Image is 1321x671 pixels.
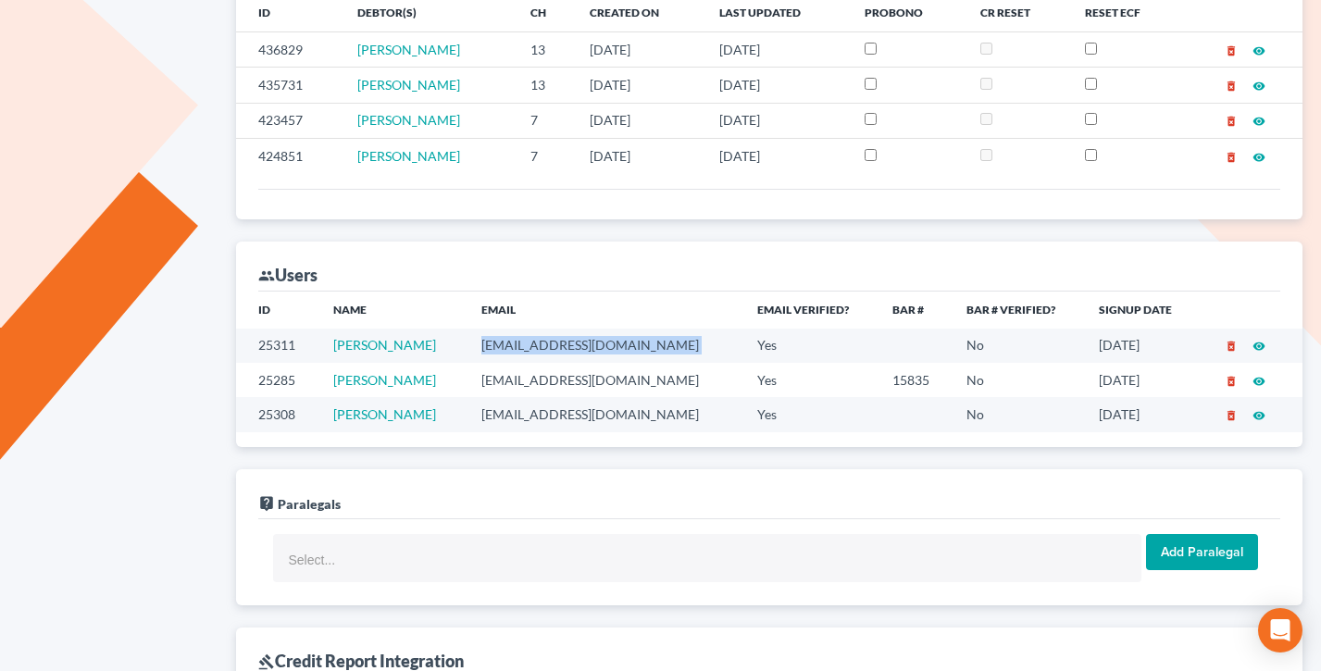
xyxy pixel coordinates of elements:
[1252,409,1265,422] i: visibility
[516,139,575,174] td: 7
[236,363,318,397] td: 25285
[1252,340,1265,353] i: visibility
[357,42,460,57] a: [PERSON_NAME]
[1225,406,1238,422] a: delete_forever
[516,103,575,138] td: 7
[952,329,1084,363] td: No
[1225,337,1238,353] a: delete_forever
[1084,397,1199,431] td: [DATE]
[742,292,878,329] th: Email Verified?
[1258,608,1302,652] div: Open Intercom Messenger
[1252,80,1265,93] i: visibility
[952,397,1084,431] td: No
[1225,115,1238,128] i: delete_forever
[278,496,341,512] span: Paralegals
[467,292,742,329] th: Email
[1252,44,1265,57] i: visibility
[1252,151,1265,164] i: visibility
[258,495,275,512] i: live_help
[1252,148,1265,164] a: visibility
[575,139,704,174] td: [DATE]
[236,31,343,67] td: 436829
[575,31,704,67] td: [DATE]
[1146,534,1258,571] input: Add Paralegal
[1252,406,1265,422] a: visibility
[1225,148,1238,164] a: delete_forever
[1252,77,1265,93] a: visibility
[1225,112,1238,128] a: delete_forever
[258,267,275,284] i: group
[333,372,436,388] a: [PERSON_NAME]
[704,139,850,174] td: [DATE]
[258,264,318,286] div: Users
[704,103,850,138] td: [DATE]
[1225,80,1238,93] i: delete_forever
[1225,340,1238,353] i: delete_forever
[1225,44,1238,57] i: delete_forever
[1252,372,1265,388] a: visibility
[742,329,878,363] td: Yes
[952,363,1084,397] td: No
[1252,115,1265,128] i: visibility
[516,68,575,103] td: 13
[333,406,436,422] a: [PERSON_NAME]
[878,363,952,397] td: 15835
[575,68,704,103] td: [DATE]
[357,112,460,128] a: [PERSON_NAME]
[704,68,850,103] td: [DATE]
[1084,329,1199,363] td: [DATE]
[467,363,742,397] td: [EMAIL_ADDRESS][DOMAIN_NAME]
[516,31,575,67] td: 13
[1252,375,1265,388] i: visibility
[236,329,318,363] td: 25311
[1252,112,1265,128] a: visibility
[1225,375,1238,388] i: delete_forever
[742,397,878,431] td: Yes
[1225,151,1238,164] i: delete_forever
[1084,292,1199,329] th: Signup Date
[318,292,467,329] th: Name
[1084,363,1199,397] td: [DATE]
[258,653,275,670] i: gavel
[333,337,436,353] a: [PERSON_NAME]
[236,292,318,329] th: ID
[236,139,343,174] td: 424851
[236,103,343,138] td: 423457
[467,329,742,363] td: [EMAIL_ADDRESS][DOMAIN_NAME]
[236,68,343,103] td: 435731
[878,292,952,329] th: Bar #
[1225,372,1238,388] a: delete_forever
[1252,42,1265,57] a: visibility
[236,397,318,431] td: 25308
[467,397,742,431] td: [EMAIL_ADDRESS][DOMAIN_NAME]
[357,148,460,164] a: [PERSON_NAME]
[1225,42,1238,57] a: delete_forever
[1225,409,1238,422] i: delete_forever
[704,31,850,67] td: [DATE]
[1252,337,1265,353] a: visibility
[357,77,460,93] a: [PERSON_NAME]
[952,292,1084,329] th: Bar # Verified?
[575,103,704,138] td: [DATE]
[1225,77,1238,93] a: delete_forever
[742,363,878,397] td: Yes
